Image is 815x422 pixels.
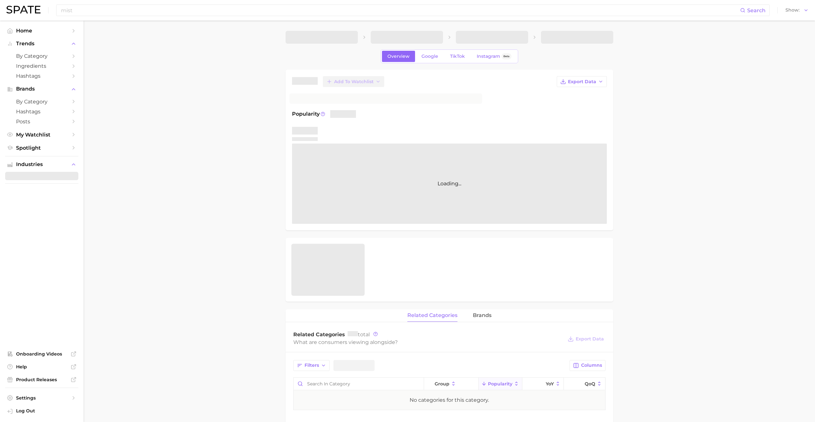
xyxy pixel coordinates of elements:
[566,334,605,343] button: Export Data
[16,86,67,92] span: Brands
[5,61,78,71] a: Ingredients
[570,360,605,371] button: Columns
[585,381,595,386] span: QoQ
[503,54,509,59] span: Beta
[293,331,345,338] span: Related Categories
[16,351,67,357] span: Onboarding Videos
[784,6,810,14] button: Show
[471,51,517,62] a: InstagramBeta
[5,26,78,36] a: Home
[5,39,78,48] button: Trends
[323,76,384,87] button: Add to Watchlist
[5,71,78,81] a: Hashtags
[16,132,67,138] span: My Watchlist
[16,119,67,125] span: Posts
[450,54,465,59] span: TikTok
[16,99,67,105] span: by Category
[60,5,740,16] input: Search here for a brand, industry, or ingredient
[348,331,370,338] span: total
[5,349,78,359] a: Onboarding Videos
[479,378,522,390] button: Popularity
[557,76,607,87] button: Export Data
[488,381,512,386] span: Popularity
[6,6,40,13] img: SPATE
[416,51,444,62] a: Google
[568,79,596,84] span: Export Data
[5,375,78,384] a: Product Releases
[16,145,67,151] span: Spotlight
[16,28,67,34] span: Home
[581,363,602,368] span: Columns
[5,107,78,117] a: Hashtags
[445,51,470,62] a: TikTok
[292,110,320,118] span: Popularity
[5,51,78,61] a: by Category
[410,396,489,404] div: No categories for this category.
[421,54,438,59] span: Google
[5,160,78,169] button: Industries
[16,41,67,47] span: Trends
[16,63,67,69] span: Ingredients
[564,378,605,390] button: QoQ
[305,363,319,368] span: Filters
[16,377,67,382] span: Product Releases
[5,406,78,417] a: Log out. Currently logged in with e-mail alicia.ung@kearney.com.
[294,378,424,390] input: Search in category
[576,336,604,342] span: Export Data
[546,381,554,386] span: YoY
[16,109,67,115] span: Hashtags
[16,53,67,59] span: by Category
[747,7,766,13] span: Search
[473,312,492,318] span: brands
[407,312,457,318] span: related categories
[292,144,607,224] div: Loading...
[382,51,415,62] a: Overview
[16,408,73,414] span: Log Out
[5,393,78,403] a: Settings
[387,54,410,59] span: Overview
[785,8,800,12] span: Show
[5,117,78,127] a: Posts
[522,378,564,390] button: YoY
[5,84,78,94] button: Brands
[435,381,449,386] span: group
[5,362,78,372] a: Help
[16,162,67,167] span: Industries
[293,360,330,371] button: Filters
[5,130,78,140] a: My Watchlist
[424,378,479,390] button: group
[5,97,78,107] a: by Category
[16,364,67,370] span: Help
[16,73,67,79] span: Hashtags
[5,143,78,153] a: Spotlight
[477,54,500,59] span: Instagram
[293,338,563,347] div: What are consumers viewing alongside ?
[334,79,374,84] span: Add to Watchlist
[16,395,67,401] span: Settings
